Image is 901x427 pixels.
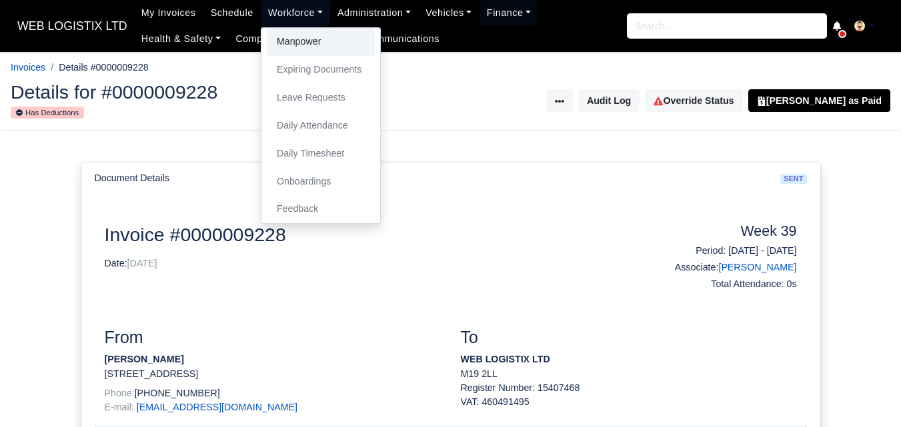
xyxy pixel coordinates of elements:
[228,26,305,52] a: Compliance
[105,328,441,348] h3: From
[11,107,84,119] small: Has Deductions
[834,363,901,427] iframe: Chat Widget
[639,223,797,240] h4: Week 39
[267,168,375,196] a: Onboardings
[105,386,441,400] p: [PHONE_NUMBER]
[718,262,796,272] a: [PERSON_NAME]
[95,173,169,184] h6: Document Details
[267,28,375,56] a: Manpower
[134,26,229,52] a: Health & Safety
[461,367,797,381] p: M19 2LL
[105,388,135,398] span: Phone:
[105,367,441,381] p: [STREET_ADDRESS]
[356,26,447,52] a: Communications
[639,262,797,273] h6: Associate:
[645,89,742,112] a: Override Status
[748,89,890,112] button: [PERSON_NAME] as Paid
[45,60,149,75] li: Details #0000009228
[267,112,375,140] a: Daily Attendance
[639,278,797,290] h6: Total Attendance: 0s
[127,258,157,268] span: [DATE]
[461,395,797,409] div: VAT: 460491495
[267,56,375,84] a: Expiring Documents
[780,174,806,184] span: sent
[105,354,184,364] strong: [PERSON_NAME]
[267,195,375,223] a: Feedback
[267,84,375,112] a: Leave Requests
[105,402,134,412] span: E-mail:
[11,83,441,101] h2: Details for #0000009228
[11,13,134,39] a: WEB LOGISTIX LTD
[105,223,619,246] h2: Invoice #0000009228
[305,26,355,52] a: Reports
[461,354,550,364] strong: WEB LOGISTIX LTD
[137,402,297,412] a: [EMAIL_ADDRESS][DOMAIN_NAME]
[105,256,619,270] p: Date:
[578,89,640,112] button: Audit Log
[11,62,45,73] a: Invoices
[451,381,807,410] div: Register Number: 15407468
[639,245,797,256] h6: Period: [DATE] - [DATE]
[461,328,797,348] h3: To
[267,140,375,168] a: Daily Timesheet
[627,13,827,39] input: Search...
